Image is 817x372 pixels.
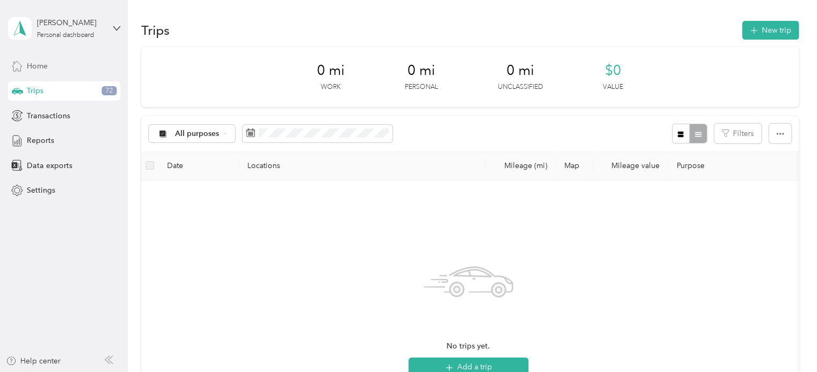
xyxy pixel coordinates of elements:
th: Map [556,151,593,180]
button: Help center [6,355,60,367]
span: Settings [27,185,55,196]
span: All purposes [175,130,220,138]
th: Locations [239,151,485,180]
div: [PERSON_NAME] [37,17,104,28]
span: $0 [605,62,621,79]
p: Personal [405,82,438,92]
span: 0 mi [506,62,534,79]
span: Data exports [27,160,72,171]
button: Filters [714,124,761,143]
span: Trips [27,85,43,96]
span: Home [27,60,48,72]
th: Mileage value [593,151,668,180]
span: No trips yet. [447,340,490,352]
span: Transactions [27,110,70,122]
span: 0 mi [407,62,435,79]
iframe: Everlance-gr Chat Button Frame [757,312,817,372]
button: New trip [742,21,799,40]
span: Reports [27,135,54,146]
p: Unclassified [498,82,543,92]
th: Mileage (mi) [485,151,556,180]
span: 0 mi [317,62,345,79]
div: Personal dashboard [37,32,94,39]
h1: Trips [141,25,170,36]
span: 72 [102,86,117,96]
th: Date [158,151,239,180]
p: Value [603,82,623,92]
p: Work [321,82,341,92]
